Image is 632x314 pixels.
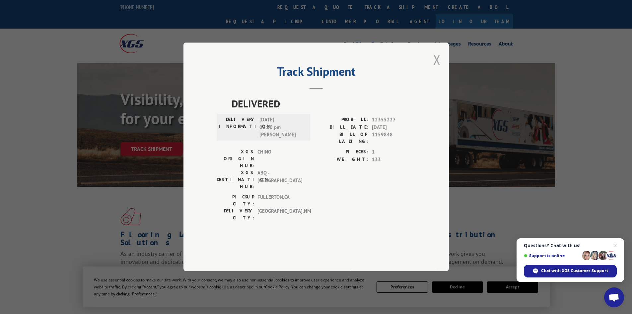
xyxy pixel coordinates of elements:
span: 133 [372,156,416,163]
label: XGS DESTINATION HUB: [217,169,254,190]
div: Chat with XGS Customer Support [524,265,617,277]
span: Close chat [611,242,619,250]
span: 1159848 [372,131,416,145]
span: [DATE] 02:00 pm [PERSON_NAME] [259,116,304,139]
span: [DATE] [372,124,416,131]
label: PROBILL: [316,116,369,124]
label: PICKUP CITY: [217,194,254,208]
div: Open chat [604,287,624,307]
span: 12355227 [372,116,416,124]
label: WEIGHT: [316,156,369,163]
span: Chat with XGS Customer Support [541,268,608,274]
span: Questions? Chat with us! [524,243,617,248]
span: FULLERTON , CA [257,194,302,208]
label: DELIVERY INFORMATION: [219,116,256,139]
span: CHINO [257,149,302,169]
span: DELIVERED [232,96,416,111]
label: BILL OF LADING: [316,131,369,145]
span: 1 [372,149,416,156]
label: XGS ORIGIN HUB: [217,149,254,169]
span: Support is online [524,253,580,258]
span: ABQ - [GEOGRAPHIC_DATA] [257,169,302,190]
button: Close modal [433,51,441,68]
label: BILL DATE: [316,124,369,131]
label: DELIVERY CITY: [217,208,254,222]
span: [GEOGRAPHIC_DATA] , NM [257,208,302,222]
h2: Track Shipment [217,67,416,79]
label: PIECES: [316,149,369,156]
